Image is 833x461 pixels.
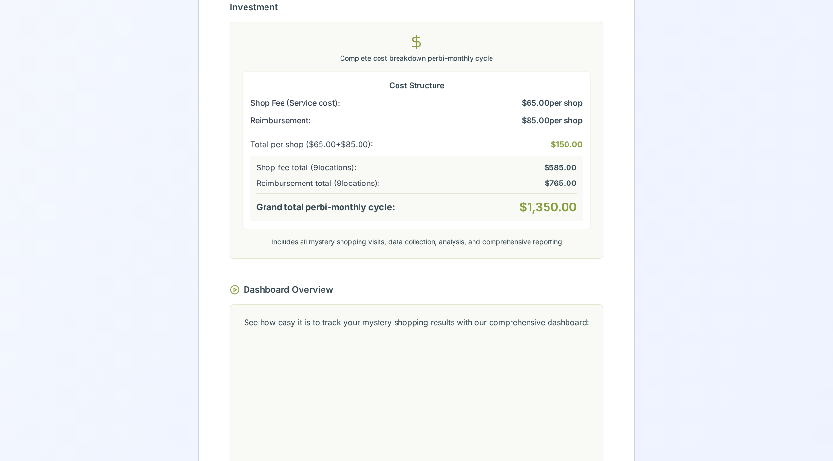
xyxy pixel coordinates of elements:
span: $585.00 [544,162,577,173]
h3: Investment [230,0,603,14]
span: Shop fee total ( 9 locations): [256,162,357,173]
p: Complete cost breakdown per bi-monthly cycle [242,54,591,63]
span: $65.00 per shop [522,97,583,109]
span: $85.00 per shop [522,114,583,126]
span: Grand total per bi-monthly cycle : [256,201,395,214]
h4: Cost Structure [250,79,583,91]
p: Includes all mystery shopping visits, data collection, analysis, and comprehensive reporting [242,237,591,247]
span: Total per shop ( $65.00 + $85.00 ): [250,138,373,150]
p: See how easy it is to track your mystery shopping results with our comprehensive dashboard: [242,316,591,328]
span: Reimbursement: [250,114,311,126]
span: $1,350.00 [519,200,577,215]
span: $150.00 [551,138,583,150]
span: Reimbursement total ( 9 locations): [256,177,380,189]
span: Shop Fee (Service cost): [250,97,340,109]
h3: Dashboard Overview [230,283,603,296]
span: $765.00 [545,177,577,189]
